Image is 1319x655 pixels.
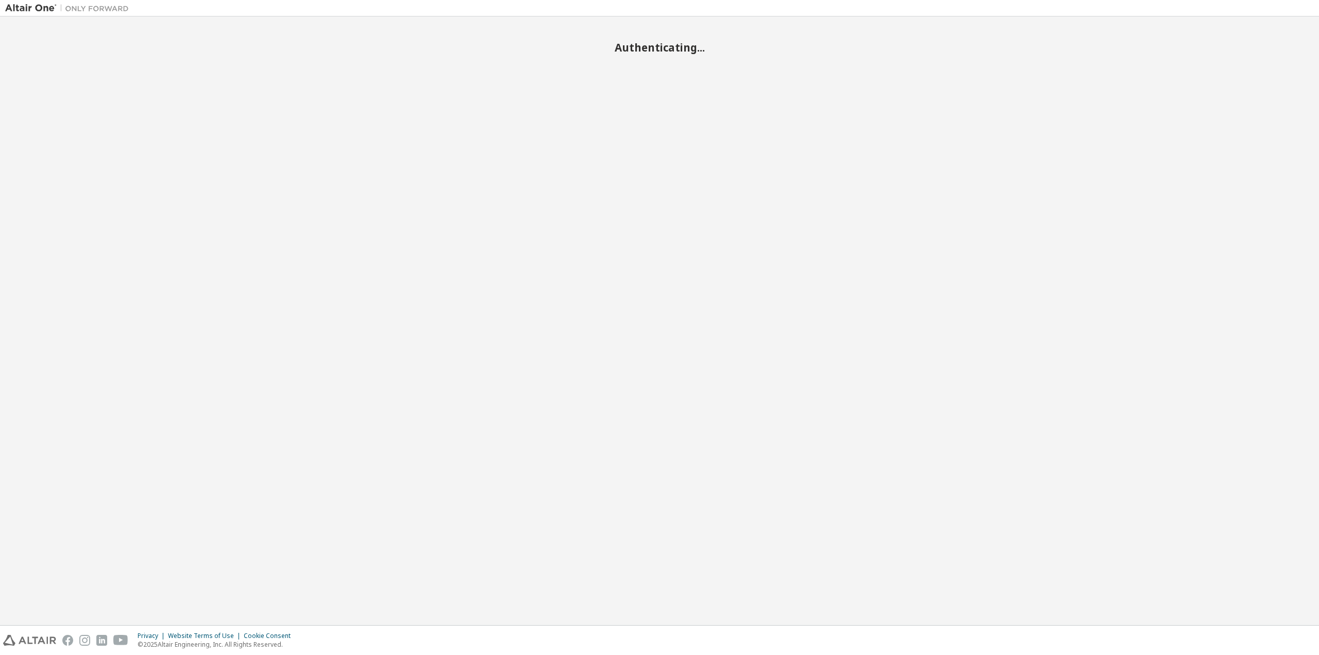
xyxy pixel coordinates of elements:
img: youtube.svg [113,635,128,646]
div: Cookie Consent [244,632,297,640]
img: Altair One [5,3,134,13]
img: linkedin.svg [96,635,107,646]
p: © 2025 Altair Engineering, Inc. All Rights Reserved. [138,640,297,649]
img: facebook.svg [62,635,73,646]
h2: Authenticating... [5,41,1314,54]
div: Privacy [138,632,168,640]
img: altair_logo.svg [3,635,56,646]
div: Website Terms of Use [168,632,244,640]
img: instagram.svg [79,635,90,646]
